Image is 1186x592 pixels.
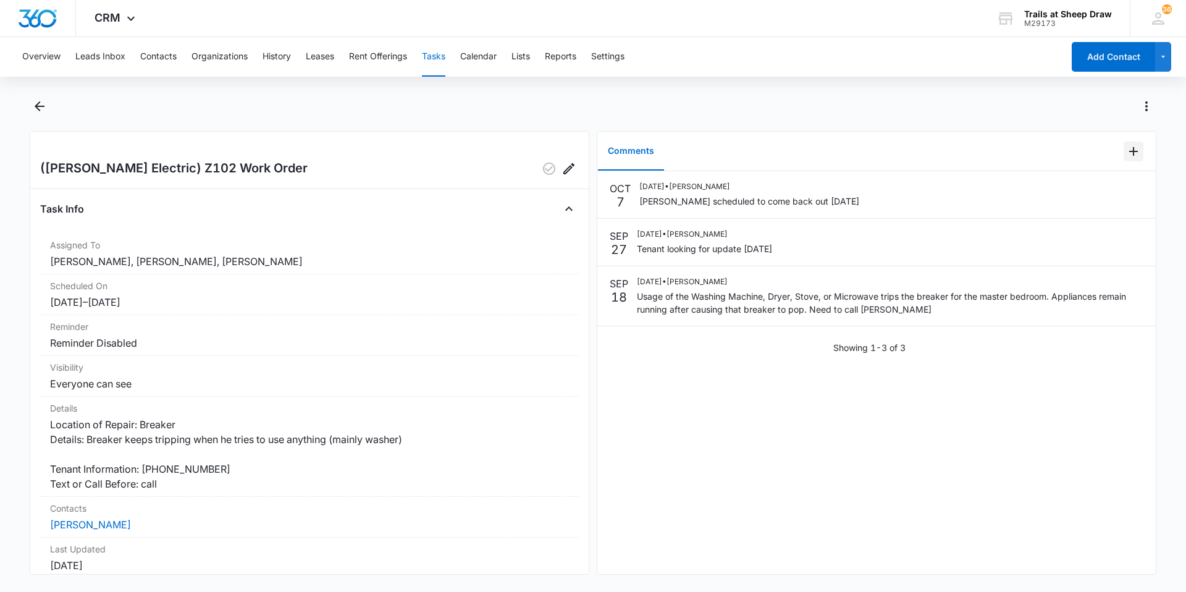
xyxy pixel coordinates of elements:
[639,181,859,192] p: [DATE] • [PERSON_NAME]
[50,402,569,415] dt: Details
[50,376,569,391] dd: Everyone can see
[833,341,906,354] p: Showing 1-3 of 3
[50,558,569,573] dd: [DATE]
[50,361,569,374] dt: Visibility
[1072,42,1155,72] button: Add Contact
[50,320,569,333] dt: Reminder
[40,159,308,179] h2: ([PERSON_NAME] Electric) Z102 Work Order
[50,417,569,491] dd: Location of Repair: Breaker Details: Breaker keeps tripping when he tries to use anything (mainly...
[40,397,579,497] div: DetailsLocation of Repair: Breaker Details: Breaker keeps tripping when he tries to use anything ...
[50,336,569,350] dd: Reminder Disabled
[306,37,334,77] button: Leases
[598,132,664,171] button: Comments
[637,276,1143,287] p: [DATE] • [PERSON_NAME]
[1162,4,1172,14] span: 36
[50,239,569,252] dt: Assigned To
[40,201,84,216] h4: Task Info
[349,37,407,77] button: Rent Offerings
[40,538,579,578] div: Last Updated[DATE]
[50,254,569,269] dd: [PERSON_NAME], [PERSON_NAME], [PERSON_NAME]
[610,229,628,243] p: SEP
[511,37,530,77] button: Lists
[50,502,569,515] dt: Contacts
[50,279,569,292] dt: Scheduled On
[611,243,627,256] p: 27
[263,37,291,77] button: History
[1137,96,1156,116] button: Actions
[610,181,631,196] p: OCT
[50,543,569,556] dt: Last Updated
[559,199,579,219] button: Close
[40,497,579,538] div: Contacts[PERSON_NAME]
[22,37,61,77] button: Overview
[1124,142,1143,161] button: Add Comment
[610,276,628,291] p: SEP
[637,242,772,255] p: Tenant looking for update [DATE]
[40,315,579,356] div: ReminderReminder Disabled
[616,196,625,208] p: 7
[460,37,497,77] button: Calendar
[1162,4,1172,14] div: notifications count
[611,291,627,303] p: 18
[422,37,445,77] button: Tasks
[1024,9,1112,19] div: account name
[140,37,177,77] button: Contacts
[75,37,125,77] button: Leads Inbox
[637,229,772,240] p: [DATE] • [PERSON_NAME]
[637,290,1143,316] p: Usage of the Washing Machine, Dryer, Stove, or Microwave trips the breaker for the master bedroom...
[559,159,579,179] button: Edit
[50,518,131,531] a: [PERSON_NAME]
[50,295,569,310] dd: [DATE] – [DATE]
[40,274,579,315] div: Scheduled On[DATE]–[DATE]
[40,356,579,397] div: VisibilityEveryone can see
[545,37,576,77] button: Reports
[191,37,248,77] button: Organizations
[40,234,579,274] div: Assigned To[PERSON_NAME], [PERSON_NAME], [PERSON_NAME]
[639,195,859,208] p: [PERSON_NAME] scheduled to come back out [DATE]
[591,37,625,77] button: Settings
[30,96,49,116] button: Back
[1024,19,1112,28] div: account id
[95,11,120,24] span: CRM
